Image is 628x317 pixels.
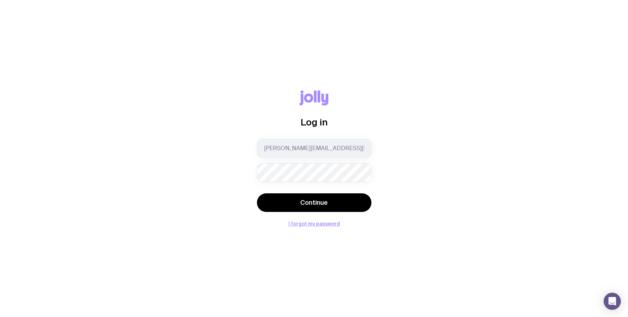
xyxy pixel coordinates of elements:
span: Continue [300,198,328,207]
div: Open Intercom Messenger [604,293,621,310]
input: you@email.com [257,139,371,158]
button: Continue [257,193,371,212]
span: Log in [301,117,328,127]
button: I forgot my password [288,221,340,227]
